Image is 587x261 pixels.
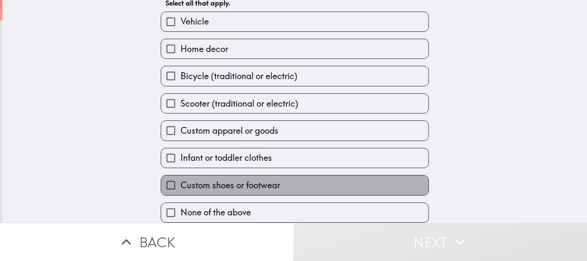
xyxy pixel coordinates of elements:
span: Custom shoes or footwear [180,179,280,191]
span: Infant or toddler clothes [180,152,272,164]
button: Next [293,223,587,261]
span: Custom apparel or goods [180,125,278,137]
button: Home decor [161,39,428,58]
button: Vehicle [161,12,428,31]
span: Vehicle [180,15,209,28]
button: Custom apparel or goods [161,121,428,140]
button: None of the above [161,203,428,222]
span: Home decor [180,43,228,55]
span: Bicycle (traditional or electric) [180,70,297,82]
span: Scooter (traditional or electric) [180,98,298,110]
button: Custom shoes or footwear [161,175,428,195]
button: Scooter (traditional or electric) [161,94,428,113]
span: None of the above [180,206,251,218]
button: Infant or toddler clothes [161,148,428,168]
button: Bicycle (traditional or electric) [161,66,428,86]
